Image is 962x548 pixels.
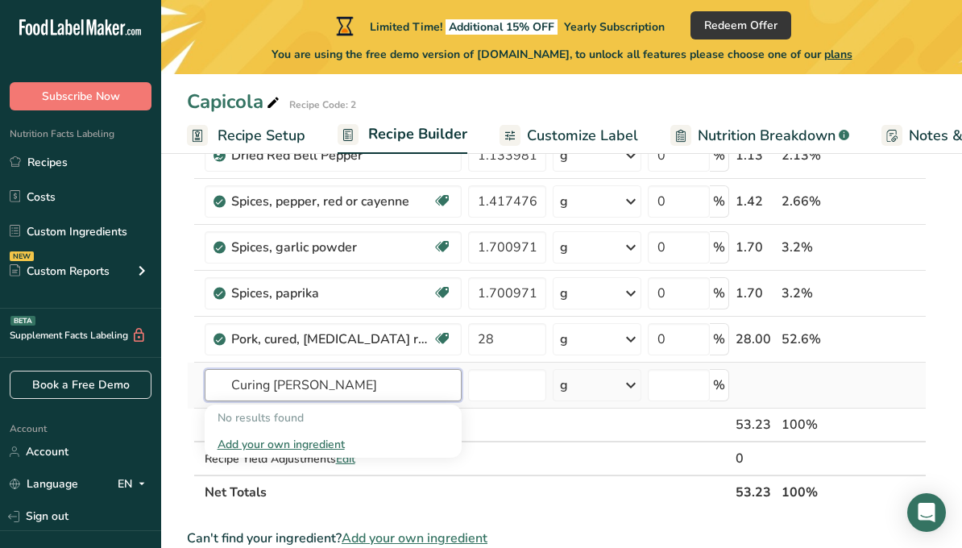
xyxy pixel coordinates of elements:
div: Add your own ingredient [205,431,462,458]
div: NEW [10,251,34,261]
span: Yearly Subscription [564,19,665,35]
div: 1.70 [736,238,775,257]
div: 53.23 [736,415,775,434]
span: You are using the free demo version of [DOMAIN_NAME], to unlock all features please choose one of... [272,46,852,63]
div: 100% [782,415,850,434]
a: Recipe Builder [338,116,467,155]
button: Subscribe Now [10,82,151,110]
span: plans [824,47,852,62]
span: Redeem Offer [704,17,777,34]
input: Add Ingredient [205,369,462,401]
th: Net Totals [201,475,732,509]
div: 1.70 [736,284,775,303]
div: Recipe Code: 2 [289,98,356,112]
span: Customize Label [527,125,638,147]
a: Language [10,470,78,498]
div: Spices, paprika [231,284,433,303]
div: g [560,192,568,211]
div: Custom Reports [10,263,110,280]
div: No results found [205,405,462,431]
div: 28.00 [736,330,775,349]
div: 1.42 [736,192,775,211]
div: 2.13% [782,146,850,165]
div: EN [118,475,151,494]
div: Open Intercom Messenger [907,493,946,532]
div: g [560,146,568,165]
div: Capicola [187,87,283,116]
button: Redeem Offer [690,11,791,39]
div: Limited Time! [333,16,665,35]
div: 1.13 [736,146,775,165]
div: g [560,284,568,303]
div: Pork, cured, [MEDICAL_DATA] roll, separable lean and fat, unheated [231,330,433,349]
div: 52.6% [782,330,850,349]
div: BETA [10,316,35,326]
div: 0 [736,449,775,468]
th: 53.23 [732,475,778,509]
div: g [560,330,568,349]
span: Recipe Setup [218,125,305,147]
div: Dried Red Bell Pepper [231,146,433,165]
div: Add your own ingredient [218,436,449,453]
div: g [560,376,568,395]
div: Spices, garlic powder [231,238,433,257]
div: 2.66% [782,192,850,211]
th: 100% [778,475,853,509]
span: Additional 15% OFF [446,19,558,35]
span: Subscribe Now [42,88,120,105]
div: Spices, pepper, red or cayenne [231,192,433,211]
a: Book a Free Demo [10,371,151,399]
a: Customize Label [500,118,638,154]
a: Recipe Setup [187,118,305,154]
span: Add your own ingredient [342,529,487,548]
a: Nutrition Breakdown [670,118,849,154]
div: g [560,238,568,257]
div: Recipe Yield Adjustments [205,450,462,467]
div: 3.2% [782,238,850,257]
div: 3.2% [782,284,850,303]
span: Edit [336,451,355,467]
div: Can't find your ingredient? [187,529,927,548]
span: Nutrition Breakdown [698,125,836,147]
span: Recipe Builder [368,123,467,145]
